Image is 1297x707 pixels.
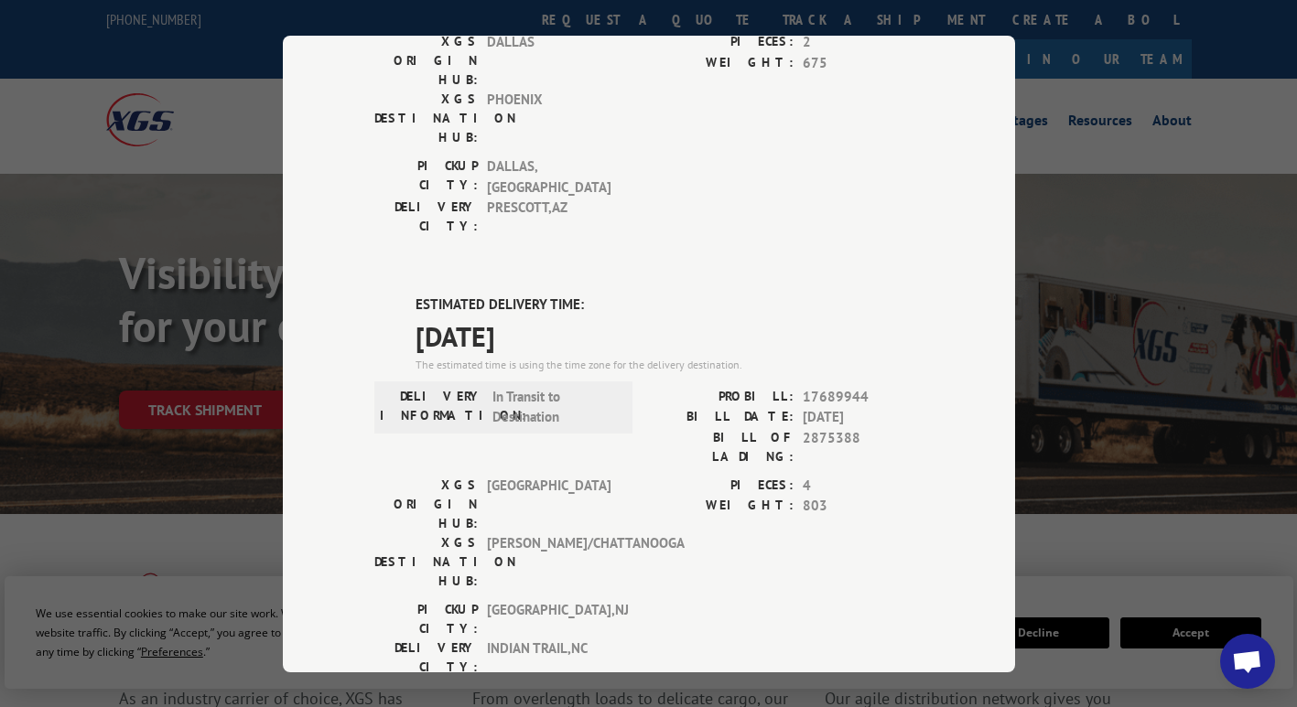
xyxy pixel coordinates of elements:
[803,52,924,73] span: 675
[649,427,794,466] label: BILL OF LADING:
[803,32,924,53] span: 2
[803,427,924,466] span: 2875388
[487,90,611,147] span: PHOENIX
[374,90,478,147] label: XGS DESTINATION HUB:
[649,52,794,73] label: WEIGHT:
[649,475,794,496] label: PIECES:
[487,599,611,637] span: [GEOGRAPHIC_DATA] , NJ
[487,156,611,198] span: DALLAS , [GEOGRAPHIC_DATA]
[1220,634,1275,689] div: Open chat
[374,475,478,532] label: XGS ORIGIN HUB:
[492,386,616,427] span: In Transit to Destination
[374,637,478,676] label: DELIVERY CITY:
[487,475,611,532] span: [GEOGRAPHIC_DATA]
[487,32,611,90] span: DALLAS
[380,386,483,427] label: DELIVERY INFORMATION:
[487,532,611,590] span: [PERSON_NAME]/CHATTANOOGA
[487,198,611,236] span: PRESCOTT , AZ
[416,315,924,356] span: [DATE]
[487,637,611,676] span: INDIAN TRAIL , NC
[374,532,478,590] label: XGS DESTINATION HUB:
[374,599,478,637] label: PICKUP CITY:
[416,295,924,316] label: ESTIMATED DELIVERY TIME:
[803,496,924,517] span: 803
[374,156,478,198] label: PICKUP CITY:
[803,386,924,407] span: 17689944
[649,32,794,53] label: PIECES:
[374,32,478,90] label: XGS ORIGIN HUB:
[803,475,924,496] span: 4
[374,198,478,236] label: DELIVERY CITY:
[649,407,794,428] label: BILL DATE:
[416,356,924,372] div: The estimated time is using the time zone for the delivery destination.
[803,407,924,428] span: [DATE]
[649,386,794,407] label: PROBILL:
[649,496,794,517] label: WEIGHT:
